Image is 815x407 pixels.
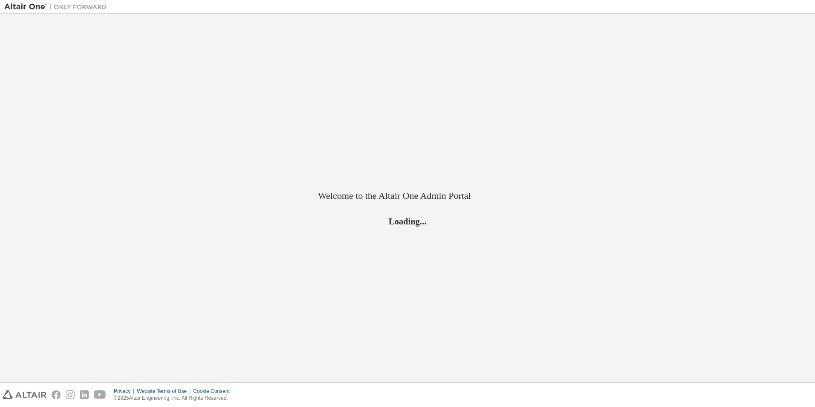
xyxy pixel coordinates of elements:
[193,388,234,395] div: Cookie Consent
[3,390,46,399] img: altair_logo.svg
[137,388,193,395] div: Website Terms of Use
[4,3,111,11] img: Altair One
[114,395,235,402] p: © 2025 Altair Engineering, Inc. All Rights Reserved.
[52,390,61,399] img: facebook.svg
[114,388,137,395] div: Privacy
[80,390,89,399] img: linkedin.svg
[318,216,497,227] h2: Loading...
[94,390,106,399] img: youtube.svg
[318,190,497,202] h2: Welcome to the Altair One Admin Portal
[66,390,75,399] img: instagram.svg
